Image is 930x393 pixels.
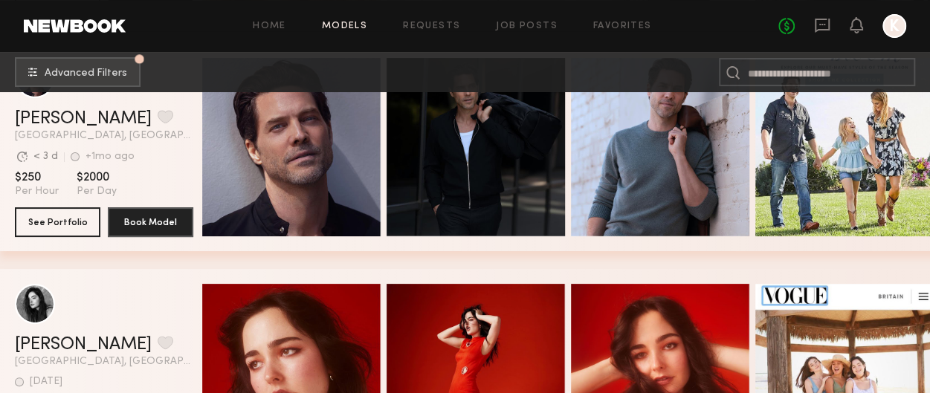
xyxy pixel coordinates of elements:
a: Requests [403,22,460,31]
a: Models [322,22,367,31]
span: [GEOGRAPHIC_DATA], [GEOGRAPHIC_DATA] [15,357,193,367]
div: < 3 d [33,152,58,162]
span: $250 [15,170,59,185]
span: Advanced Filters [45,68,127,79]
span: $2000 [77,170,117,185]
button: Advanced Filters [15,57,141,87]
a: Home [253,22,286,31]
button: Book Model [108,207,193,237]
a: Favorites [593,22,652,31]
div: +1mo ago [85,152,135,162]
a: [PERSON_NAME] [15,336,152,354]
span: [GEOGRAPHIC_DATA], [GEOGRAPHIC_DATA] [15,131,193,141]
button: See Portfolio [15,207,100,237]
span: Per Hour [15,185,59,198]
span: Per Day [77,185,117,198]
div: [DATE] [30,377,62,387]
a: Job Posts [496,22,558,31]
a: [PERSON_NAME] [15,110,152,128]
a: K [882,14,906,38]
